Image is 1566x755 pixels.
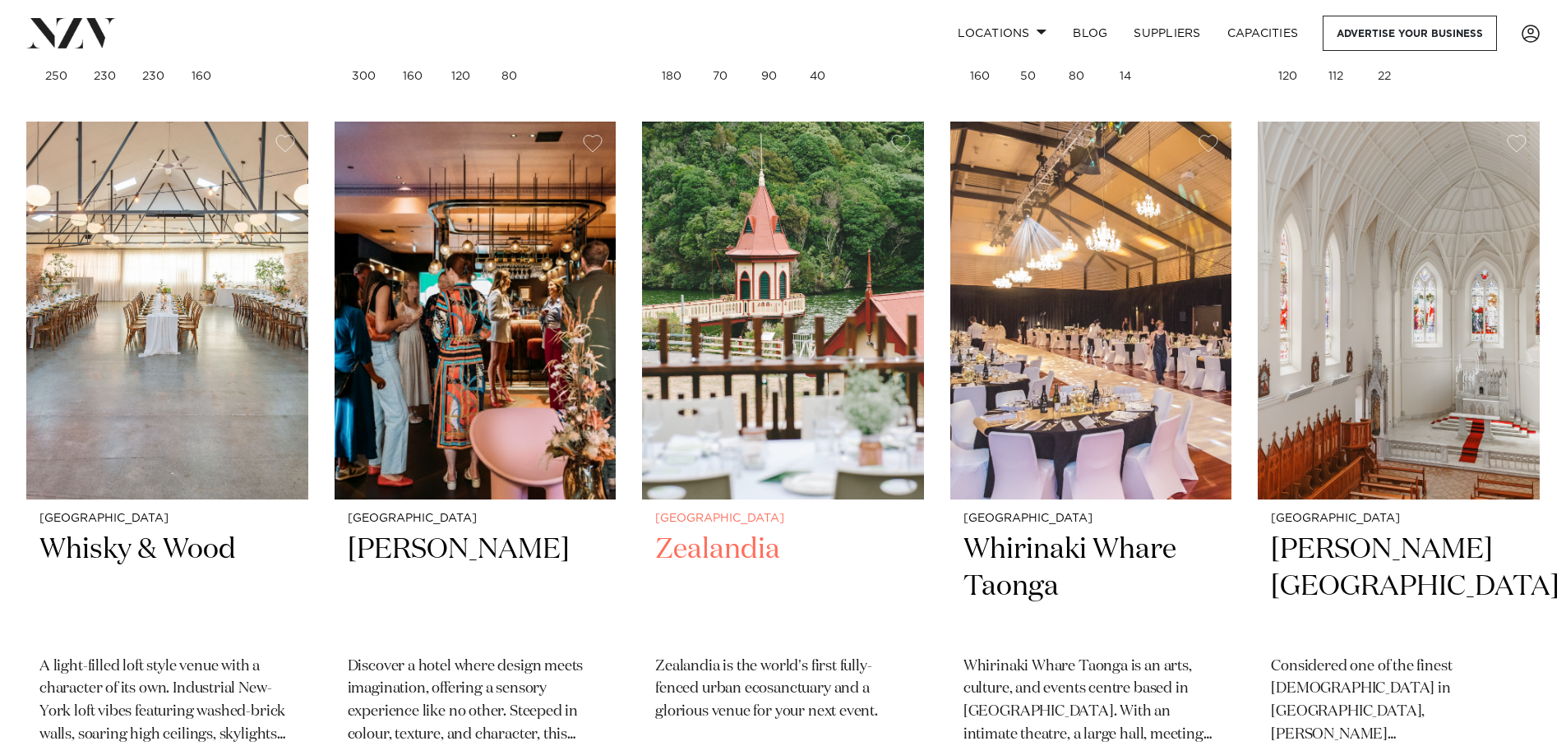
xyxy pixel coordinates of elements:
[1271,513,1527,525] small: [GEOGRAPHIC_DATA]
[945,16,1060,51] a: Locations
[655,513,911,525] small: [GEOGRAPHIC_DATA]
[39,513,295,525] small: [GEOGRAPHIC_DATA]
[655,656,911,725] p: Zealandia is the world's first fully-fenced urban ecosanctuary and a glorious venue for your next...
[1060,16,1120,51] a: BLOG
[1271,532,1527,642] h2: [PERSON_NAME][GEOGRAPHIC_DATA]
[1214,16,1312,51] a: Capacities
[963,513,1219,525] small: [GEOGRAPHIC_DATA]
[39,532,295,642] h2: Whisky & Wood
[963,656,1219,748] p: Whirinaki Whare Taonga is an arts, culture, and events centre based in [GEOGRAPHIC_DATA]. With an...
[1120,16,1213,51] a: SUPPLIERS
[1271,656,1527,748] p: Considered one of the finest [DEMOGRAPHIC_DATA] in [GEOGRAPHIC_DATA], [PERSON_NAME][GEOGRAPHIC_DA...
[642,122,924,499] img: Rātā Cafe at Zealandia
[963,532,1219,642] h2: Whirinaki Whare Taonga
[26,18,116,48] img: nzv-logo.png
[655,532,911,642] h2: Zealandia
[348,513,603,525] small: [GEOGRAPHIC_DATA]
[1323,16,1497,51] a: Advertise your business
[348,532,603,642] h2: [PERSON_NAME]
[348,656,603,748] p: Discover a hotel where design meets imagination, offering a sensory experience like no other. Ste...
[39,656,295,748] p: A light-filled loft style venue with a character of its own. Industrial New-York loft vibes featu...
